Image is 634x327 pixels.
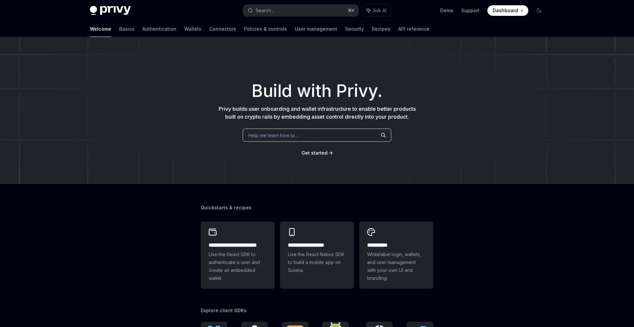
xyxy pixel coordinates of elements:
a: Support [461,7,479,14]
span: Use the React Native SDK to build a mobile app on Solana. [288,251,346,274]
span: Dashboard [493,7,518,14]
span: Privy builds user onboarding and wallet infrastructure to enable better products built on crypto ... [219,105,416,120]
span: Whitelabel login, wallets, and user management with your own UI and branding. [367,251,425,282]
a: Welcome [90,21,111,37]
div: Search... [256,7,274,15]
a: Wallets [184,21,201,37]
a: Connectors [209,21,236,37]
button: Search...⌘K [243,5,359,16]
a: Authentication [142,21,176,37]
a: Security [345,21,364,37]
button: Ask AI [362,5,391,16]
a: **** *****Whitelabel login, wallets, and user management with your own UI and branding. [359,222,433,289]
button: Toggle dark mode [534,5,544,16]
a: **** **** **** ***Use the React Native SDK to build a mobile app on Solana. [280,222,354,289]
span: Quickstarts & recipes [201,204,252,211]
span: Explore client SDKs [201,307,247,314]
a: Basics [119,21,134,37]
span: Ask AI [373,7,386,14]
a: Policies & controls [244,21,287,37]
a: Demo [440,7,453,14]
a: User management [295,21,337,37]
a: Dashboard [487,5,528,16]
a: API reference [398,21,430,37]
span: Help me learn how to… [248,132,299,139]
span: Build with Privy. [252,85,382,97]
span: Use the React SDK to authenticate a user and create an embedded wallet. [209,251,267,282]
img: dark logo [90,6,131,15]
a: Recipes [372,21,390,37]
a: Get started [301,150,328,156]
span: ⌘ K [348,8,355,13]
